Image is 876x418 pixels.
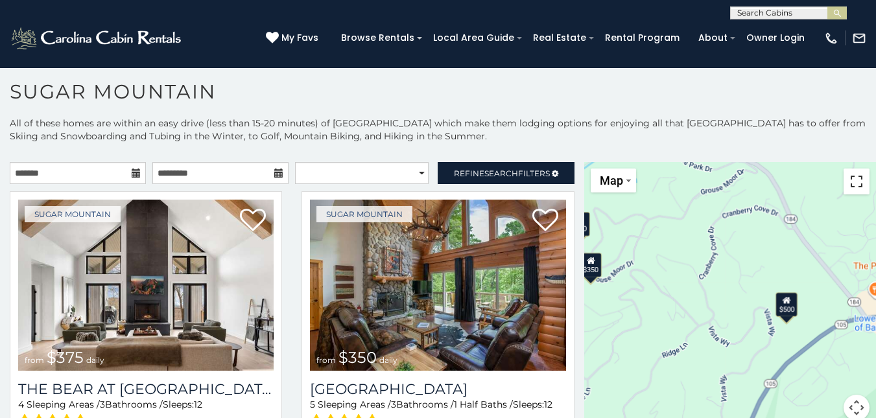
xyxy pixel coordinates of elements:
[310,200,565,371] img: Grouse Moor Lodge
[427,28,521,48] a: Local Area Guide
[692,28,734,48] a: About
[266,31,322,45] a: My Favs
[86,355,104,365] span: daily
[824,31,838,45] img: phone-regular-white.png
[527,28,593,48] a: Real Estate
[484,168,518,178] span: Search
[310,200,565,371] a: Grouse Moor Lodge from $350 daily
[310,380,565,398] a: [GEOGRAPHIC_DATA]
[316,355,336,365] span: from
[852,31,866,45] img: mail-regular-white.png
[532,207,558,235] a: Add to favorites
[391,399,396,410] span: 3
[338,348,377,367] span: $350
[379,355,397,365] span: daily
[310,399,315,410] span: 5
[844,168,870,194] button: Toggle fullscreen view
[18,399,24,410] span: 4
[600,174,623,187] span: Map
[335,28,421,48] a: Browse Rentals
[18,200,274,371] a: The Bear At Sugar Mountain from $375 daily
[454,168,550,178] span: Refine Filters
[544,399,552,410] span: 12
[580,252,602,277] div: $350
[281,31,318,45] span: My Favs
[310,380,565,398] h3: Grouse Moor Lodge
[18,380,274,398] h3: The Bear At Sugar Mountain
[18,200,274,371] img: The Bear At Sugar Mountain
[25,206,121,222] a: Sugar Mountain
[25,355,44,365] span: from
[775,292,798,317] div: $500
[438,162,574,184] a: RefineSearchFilters
[316,206,412,222] a: Sugar Mountain
[598,28,686,48] a: Rental Program
[47,348,84,367] span: $375
[740,28,811,48] a: Owner Login
[454,399,513,410] span: 1 Half Baths /
[18,380,274,398] a: The Bear At [GEOGRAPHIC_DATA]
[591,168,636,192] button: Change map style
[100,399,105,410] span: 3
[240,207,266,235] a: Add to favorites
[194,399,202,410] span: 12
[10,25,185,51] img: White-1-2.png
